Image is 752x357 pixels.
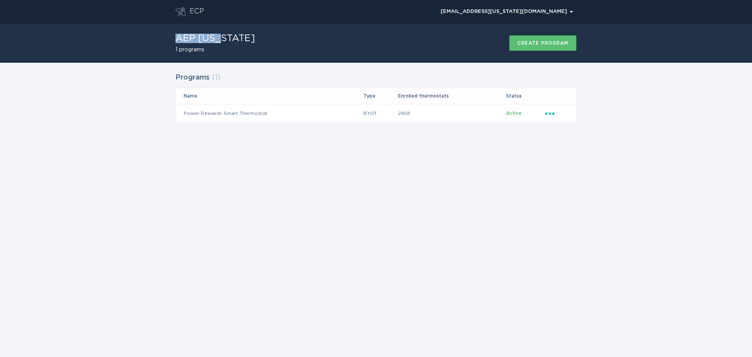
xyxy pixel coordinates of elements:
th: Type [363,88,398,104]
div: Popover menu [545,109,568,118]
div: Popover menu [437,6,577,18]
div: Create program [517,41,568,45]
h2: Programs [175,71,210,85]
button: Go to dashboard [175,7,186,16]
tr: 35bda7d377344ecb82fc400b893e5970 [176,104,576,123]
span: Active [506,111,522,116]
button: Open user account details [437,6,577,18]
h1: AEP [US_STATE] [175,34,255,43]
th: Status [506,88,545,104]
th: Name [176,88,363,104]
span: ( 1 ) [212,74,221,81]
tr: Table Headers [176,88,576,104]
div: [EMAIL_ADDRESS][US_STATE][DOMAIN_NAME] [441,9,573,14]
th: Enrolled thermostats [398,88,506,104]
h2: 1 programs [175,47,255,53]
td: 2858 [398,104,506,123]
td: BYOT [363,104,398,123]
button: Create program [509,35,577,51]
td: Power Rewards Smart Thermostat [176,104,363,123]
div: ECP [190,7,204,16]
